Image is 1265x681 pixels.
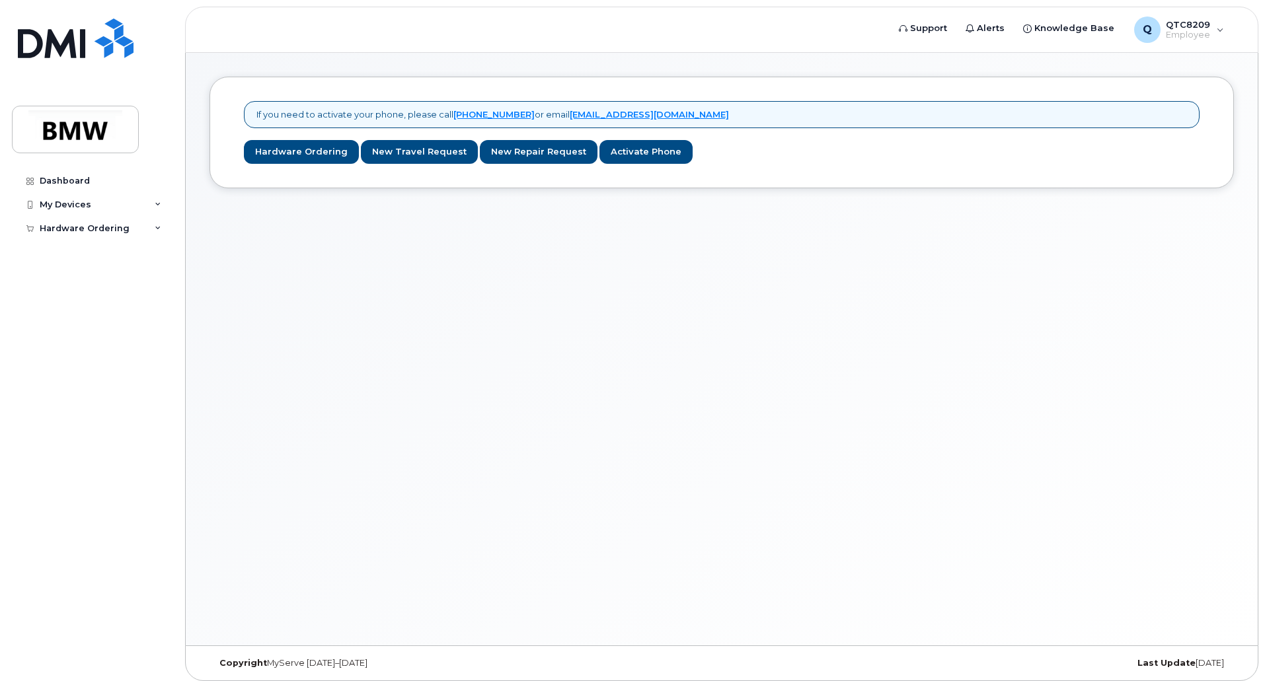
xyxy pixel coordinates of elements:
[244,140,359,164] a: Hardware Ordering
[256,108,729,121] p: If you need to activate your phone, please call or email
[480,140,597,164] a: New Repair Request
[599,140,693,164] a: Activate Phone
[210,658,551,668] div: MyServe [DATE]–[DATE]
[1137,658,1196,668] strong: Last Update
[219,658,267,668] strong: Copyright
[892,658,1234,668] div: [DATE]
[453,109,535,120] a: [PHONE_NUMBER]
[570,109,729,120] a: [EMAIL_ADDRESS][DOMAIN_NAME]
[361,140,478,164] a: New Travel Request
